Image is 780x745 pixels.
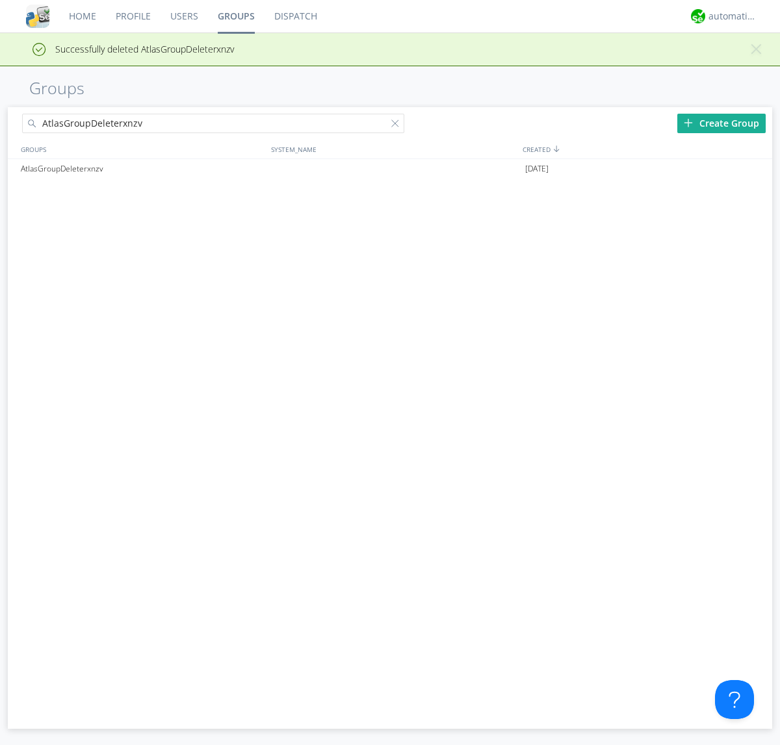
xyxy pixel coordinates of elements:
span: Successfully deleted AtlasGroupDeleterxnzv [10,43,234,55]
div: GROUPS [18,140,265,158]
img: cddb5a64eb264b2086981ab96f4c1ba7 [26,5,49,28]
iframe: Toggle Customer Support [715,680,754,719]
div: AtlasGroupDeleterxnzv [18,159,268,179]
img: plus.svg [684,118,693,127]
img: d2d01cd9b4174d08988066c6d424eccd [691,9,705,23]
span: [DATE] [525,159,549,179]
div: automation+atlas [708,10,757,23]
a: AtlasGroupDeleterxnzv[DATE] [8,159,772,179]
input: Search groups [22,114,404,133]
div: CREATED [519,140,772,158]
div: SYSTEM_NAME [268,140,519,158]
div: Create Group [677,114,766,133]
